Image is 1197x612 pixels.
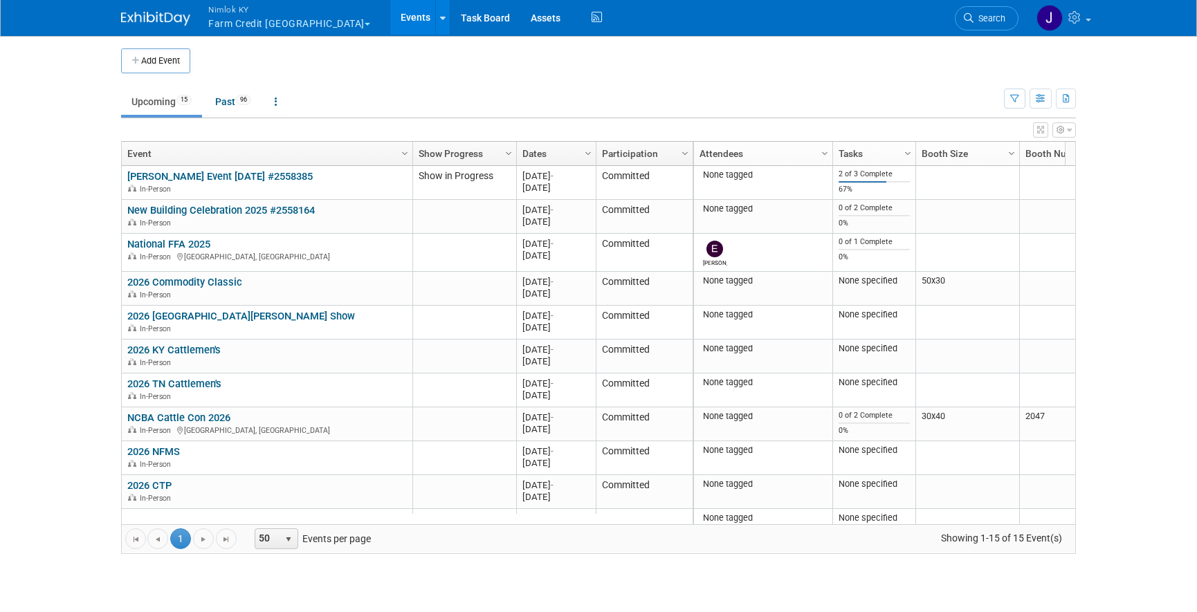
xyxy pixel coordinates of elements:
[602,142,684,165] a: Participation
[283,534,294,545] span: select
[700,512,828,523] div: None tagged
[522,216,590,228] div: [DATE]
[839,275,911,286] div: None specified
[700,411,828,422] div: None tagged
[522,238,590,250] div: [DATE]
[522,445,590,457] div: [DATE]
[922,142,1010,165] a: Booth Size
[130,534,141,545] span: Go to the first page
[839,185,911,194] div: 67%
[140,460,175,469] span: In-Person
[1025,142,1114,165] a: Booth Number
[140,494,175,503] span: In-Person
[128,494,136,501] img: In-Person Event
[901,142,916,163] a: Column Settings
[128,426,136,433] img: In-Person Event
[839,142,906,165] a: Tasks
[127,378,221,390] a: 2026 TN Cattlemen's
[127,250,406,262] div: [GEOGRAPHIC_DATA], [GEOGRAPHIC_DATA]
[522,182,590,194] div: [DATE]
[399,148,410,159] span: Column Settings
[121,48,190,73] button: Add Event
[551,344,554,355] span: -
[551,412,554,423] span: -
[839,309,911,320] div: None specified
[551,205,554,215] span: -
[596,200,693,234] td: Committed
[839,169,911,179] div: 2 of 3 Complete
[128,290,136,297] img: In-Person Event
[128,358,136,365] img: In-Person Event
[583,148,594,159] span: Column Settings
[128,252,136,259] img: In-Person Event
[551,171,554,181] span: -
[140,185,175,194] span: In-Person
[700,445,828,456] div: None tagged
[551,480,554,490] span: -
[1005,142,1020,163] a: Column Settings
[551,514,554,524] span: -
[522,389,590,401] div: [DATE]
[522,276,590,288] div: [DATE]
[216,528,237,549] a: Go to the last page
[596,340,693,373] td: Committed
[700,169,828,180] div: None tagged
[221,534,232,545] span: Go to the last page
[902,148,913,159] span: Column Settings
[398,142,413,163] a: Column Settings
[522,513,590,525] div: [DATE]
[955,6,1018,30] a: Search
[128,219,136,225] img: In-Person Event
[819,148,830,159] span: Column Settings
[127,170,313,183] a: [PERSON_NAME] Event [DATE] #2558385
[127,204,315,216] a: New Building Celebration 2025 #2558164
[700,377,828,388] div: None tagged
[522,344,590,355] div: [DATE]
[522,457,590,469] div: [DATE]
[596,407,693,441] td: Committed
[170,528,191,549] span: 1
[152,534,163,545] span: Go to the previous page
[839,426,911,436] div: 0%
[140,392,175,401] span: In-Person
[700,142,823,165] a: Attendees
[127,513,298,526] a: 2026 National Wild Turkey Federation
[839,512,911,523] div: None specified
[596,166,693,200] td: Committed
[522,411,590,423] div: [DATE]
[596,234,693,272] td: Committed
[147,528,168,549] a: Go to the previous page
[522,170,590,182] div: [DATE]
[522,322,590,333] div: [DATE]
[522,204,590,216] div: [DATE]
[839,445,911,456] div: None specified
[127,142,403,165] a: Event
[127,424,406,436] div: [GEOGRAPHIC_DATA], [GEOGRAPHIC_DATA]
[551,310,554,321] span: -
[678,142,693,163] a: Column Settings
[502,142,517,163] a: Column Settings
[237,528,385,549] span: Events per page
[596,306,693,340] td: Committed
[121,89,202,115] a: Upcoming15
[679,148,691,159] span: Column Settings
[127,445,180,458] a: 2026 NFMS
[198,534,209,545] span: Go to the next page
[125,528,146,549] a: Go to the first page
[127,238,210,250] a: National FFA 2025
[551,277,554,287] span: -
[128,324,136,331] img: In-Person Event
[503,148,514,159] span: Column Settings
[208,2,370,17] span: Nimlok KY
[596,272,693,306] td: Committed
[1019,407,1123,441] td: 2047
[818,142,833,163] a: Column Settings
[140,290,175,299] span: In-Person
[596,373,693,407] td: Committed
[596,475,693,509] td: Committed
[128,460,136,467] img: In-Person Event
[1006,148,1017,159] span: Column Settings
[140,324,175,333] span: In-Person
[700,343,828,354] div: None tagged
[255,529,279,548] span: 50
